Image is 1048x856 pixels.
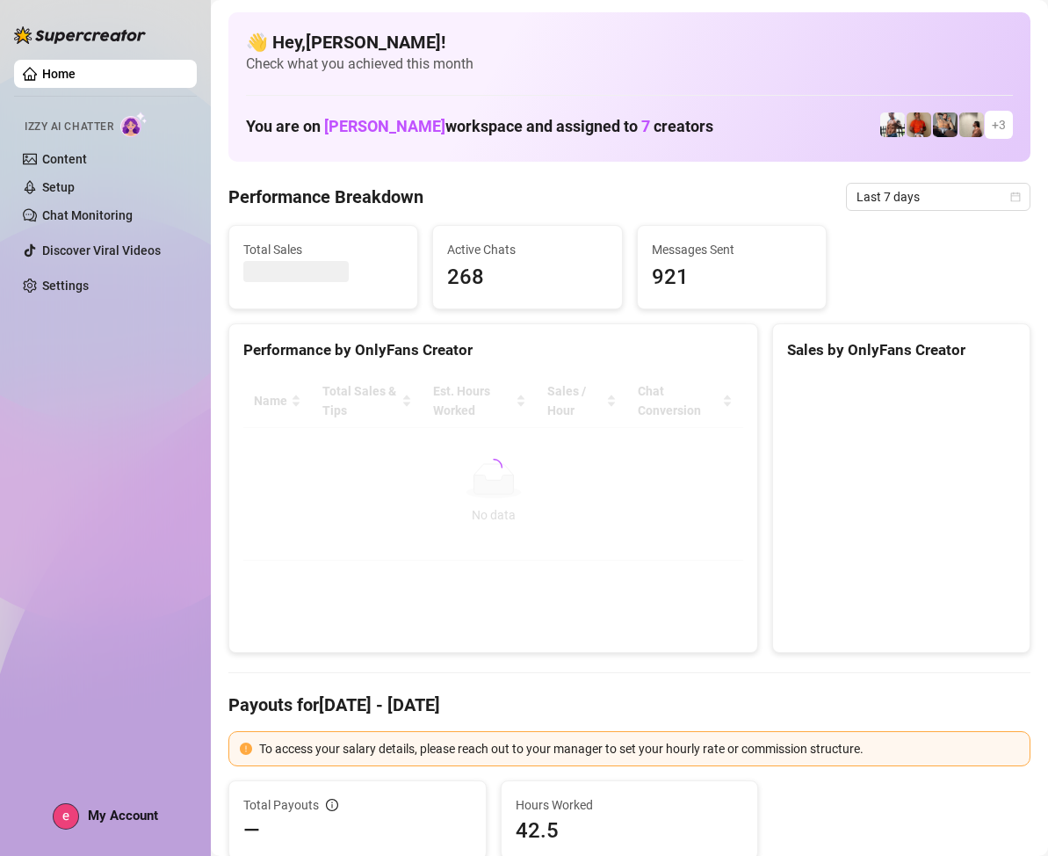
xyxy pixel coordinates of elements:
span: Check what you achieved this month [246,54,1013,74]
span: Total Sales [243,240,403,259]
div: To access your salary details, please reach out to your manager to set your hourly rate or commis... [259,739,1019,758]
a: Home [42,67,76,81]
span: Total Payouts [243,795,319,815]
span: Hours Worked [516,795,744,815]
span: Messages Sent [652,240,812,259]
img: logo-BBDzfeDw.svg [14,26,146,44]
h1: You are on workspace and assigned to creators [246,117,713,136]
span: exclamation-circle [240,743,252,755]
div: Performance by OnlyFans Creator [243,338,743,362]
span: loading [481,455,506,480]
span: info-circle [326,799,338,811]
span: My Account [88,808,158,823]
a: Discover Viral Videos [42,243,161,258]
span: [PERSON_NAME] [324,117,445,135]
span: Last 7 days [856,184,1020,210]
a: Content [42,152,87,166]
span: 268 [447,261,607,294]
span: — [243,816,260,845]
img: Ralphy [959,112,984,137]
span: 7 [641,117,650,135]
span: 921 [652,261,812,294]
span: Active Chats [447,240,607,259]
img: George [933,112,958,137]
a: Settings [42,279,89,293]
a: Setup [42,180,75,194]
a: Chat Monitoring [42,208,133,222]
img: JUSTIN [880,112,905,137]
span: + 3 [992,115,1006,134]
h4: 👋 Hey, [PERSON_NAME] ! [246,30,1013,54]
h4: Payouts for [DATE] - [DATE] [228,693,1030,717]
span: 42.5 [516,816,744,845]
h4: Performance Breakdown [228,185,423,209]
span: calendar [1010,192,1021,202]
img: AI Chatter [120,112,148,137]
div: Sales by OnlyFans Creator [787,338,1015,362]
span: Izzy AI Chatter [25,119,113,135]
img: ACg8ocJ1aT3vd9a1VRevLzKl5W3CfB50XRR1MvL_YIMJhp_8gVGYCQ=s96-c [54,804,78,829]
img: Justin [907,112,931,137]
